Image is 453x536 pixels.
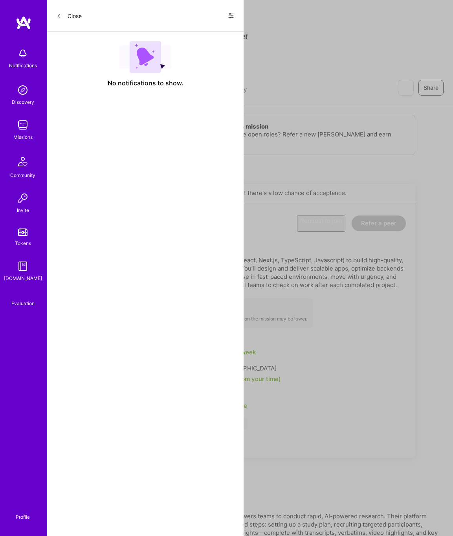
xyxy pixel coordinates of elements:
div: Tokens [15,239,31,247]
div: Profile [16,513,30,520]
img: teamwork [15,117,31,133]
div: Missions [13,133,33,141]
div: Invite [17,206,29,214]
img: discovery [15,82,31,98]
div: Discovery [12,98,34,106]
img: Invite [15,190,31,206]
img: Community [13,152,32,171]
img: tokens [18,228,28,236]
img: logo [16,16,31,30]
div: Evaluation [11,299,35,308]
a: Profile [13,505,33,520]
div: Community [10,171,35,179]
button: Close [57,9,82,22]
i: icon SelectionTeam [20,293,26,299]
span: No notifications to show. [108,79,183,87]
img: guide book [15,258,31,274]
img: bell [15,46,31,61]
img: empty [119,41,171,73]
div: Notifications [9,61,37,70]
div: [DOMAIN_NAME] [4,274,42,282]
